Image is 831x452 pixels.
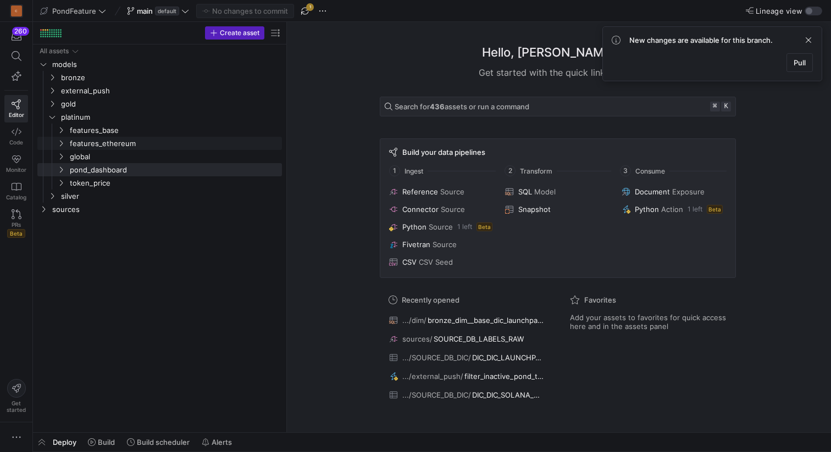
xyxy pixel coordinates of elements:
div: Press SPACE to select this row. [37,84,282,97]
div: Press SPACE to select this row. [37,110,282,124]
button: Build [83,433,120,451]
span: Beta [707,205,723,214]
span: Exposure [672,187,705,196]
button: PondFeature [37,4,109,18]
span: main [137,7,153,15]
span: Add your assets to favorites for quick access here and in the assets panel [570,313,727,331]
span: Connector [402,205,439,214]
span: Pull [794,58,806,67]
button: DocumentExposure [619,185,729,198]
button: sources/SOURCE_DB_LABELS_RAW [386,332,548,346]
span: global [70,150,280,163]
kbd: ⌘ [710,102,720,111]
button: .../dim/bronze_dim__base_dic_launchpad_tokens [386,313,548,327]
span: sources/ [402,334,433,343]
span: Monitor [6,166,26,173]
button: .../SOURCE_DB_DIC/DIC_DIC_LAUNCHPAD_TOKENS [386,350,548,365]
button: Search for436assets or run a command⌘k [380,97,736,116]
span: Build scheduler [137,438,190,447]
span: 1 left [457,223,472,231]
button: Getstarted [4,375,28,417]
div: Press SPACE to select this row. [37,44,282,58]
button: PythonSource1 leftBeta [387,220,496,233]
span: Recently opened [402,295,459,304]
span: Catalog [6,194,26,200]
span: .../SOURCE_DB_DIC/ [402,353,471,362]
strong: 436 [430,102,445,111]
span: models [52,58,280,71]
div: Get started with the quick links below [380,66,736,79]
span: PondFeature [52,7,96,15]
span: Beta [477,222,492,231]
span: .../SOURCE_DB_DIC/ [402,390,471,399]
span: Fivetran [402,240,430,249]
span: default [155,7,179,15]
span: DIC_DIC_SOLANA_MAIN_TOKENS [472,390,545,399]
kbd: k [721,102,731,111]
div: 260 [12,27,29,36]
button: .../external_push/filter_inactive_pond_token_to_slack [386,369,548,383]
span: Get started [7,400,26,413]
button: 260 [4,26,28,46]
div: All assets [40,47,69,55]
span: Model [534,187,556,196]
button: maindefault [124,4,192,18]
button: Snapshot [503,203,612,216]
span: SQL [518,187,532,196]
div: Press SPACE to select this row. [37,137,282,150]
span: Python [402,222,426,231]
div: Press SPACE to select this row. [37,58,282,71]
div: Press SPACE to select this row. [37,124,282,137]
span: filter_inactive_pond_token_to_slack [464,372,545,381]
span: New changes are available for this branch. [629,36,773,44]
span: bronze [61,71,280,84]
span: .../dim/ [402,316,426,325]
span: Editor [9,111,24,118]
span: pond_dashboard [70,164,280,176]
button: .../SOURCE_DB_DIC/DIC_DIC_SOLANA_MAIN_TOKENS [386,388,548,402]
span: Lineage view [756,7,802,15]
span: Source [440,187,464,196]
div: Press SPACE to select this row. [37,97,282,110]
div: Press SPACE to select this row. [37,71,282,84]
span: Code [9,139,23,146]
span: Build [98,438,115,447]
span: CSV [402,258,417,266]
button: PythonAction1 leftBeta [619,203,729,216]
button: Build scheduler [122,433,195,451]
div: C [11,5,22,16]
span: Source [429,222,453,231]
span: Create asset [220,29,259,37]
span: Favorites [584,295,616,304]
span: Search for assets or run a command [395,102,529,111]
span: gold [61,98,280,110]
h1: Hello, [PERSON_NAME] ✨ [482,43,634,62]
span: SOURCE_DB_LABELS_RAW [434,334,524,343]
a: C [4,2,28,20]
span: Source [433,240,457,249]
div: Press SPACE to select this row. [37,150,282,163]
a: PRsBeta [4,205,28,242]
span: Python [635,205,659,214]
a: Monitor [4,150,28,177]
span: PRs [12,221,21,228]
button: ReferenceSource [387,185,496,198]
button: ConnectorSource [387,203,496,216]
span: 1 left [688,205,702,213]
span: Snapshot [518,205,551,214]
span: external_push [61,85,280,97]
button: Alerts [197,433,237,451]
a: Code [4,122,28,150]
span: .../external_push/ [402,372,463,381]
button: Pull [786,53,813,72]
span: Beta [7,229,25,238]
button: CSVCSV Seed [387,255,496,269]
span: Document [635,187,670,196]
span: DIC_DIC_LAUNCHPAD_TOKENS [472,353,545,362]
span: features_ethereum [70,137,280,150]
span: bronze_dim__base_dic_launchpad_tokens [428,316,545,325]
button: FivetranSource [387,238,496,251]
button: SQLModel [503,185,612,198]
a: Catalog [4,177,28,205]
span: Deploy [53,438,76,447]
